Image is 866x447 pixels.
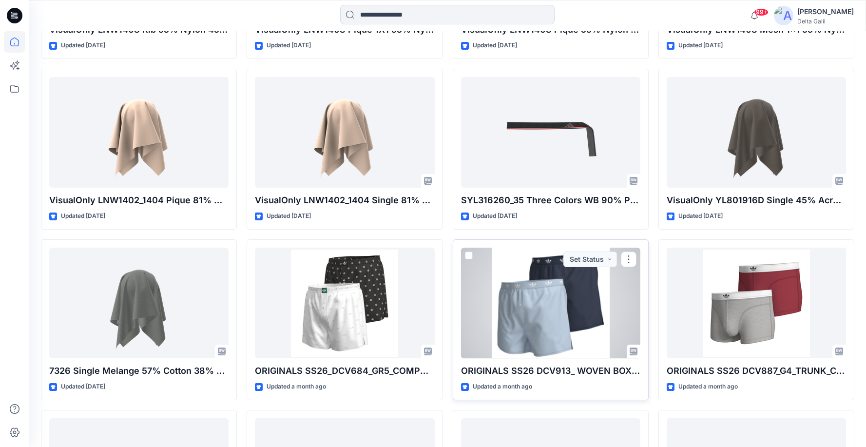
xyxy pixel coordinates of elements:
p: Updated a month ago [678,382,738,392]
a: ORIGINALS SS26 DCV887_G4_TRUNK_COMFORT FLEX COTTON_BODY_V1 [667,248,846,358]
span: 99+ [754,8,769,16]
a: VisualOnly LNW1402_1404 Single 81% Nylon 19% Elastane [255,77,434,188]
a: ORIGINALS SS26_DCV684_GR5_COMPORT CORE COTTON ICON_WOVEN_BOXER [255,248,434,358]
p: Updated [DATE] [473,211,517,221]
p: ORIGINALS SS26 DCV913_ WOVEN BOXER_WAISTBAND_GR5_V1 [461,364,640,378]
p: Updated [DATE] [678,211,723,221]
img: avatar [774,6,793,25]
a: SYL316260_35 Three Colors WB 90% Polyester 10% Spandex 438g [461,77,640,188]
p: ORIGINALS SS26 DCV887_G4_TRUNK_COMFORT FLEX COTTON_BODY_V1 [667,364,846,378]
p: Updated [DATE] [267,211,311,221]
a: VisualOnly LNW1402_1404 Pique 81% Nylon 19% Elastane [49,77,229,188]
p: ORIGINALS SS26_DCV684_GR5_COMPORT CORE COTTON ICON_WOVEN_BOXER [255,364,434,378]
p: Updated a month ago [473,382,532,392]
p: VisualOnly LNW1402_1404 Pique 81% Nylon 19% Elastane [49,194,229,207]
p: Updated [DATE] [61,211,105,221]
p: VisualOnly LNW1402_1404 Single 81% Nylon 19% Elastane [255,194,434,207]
p: 7326 Single Melange 57% Cotton 38% Polyester 5% Elastane 150g [49,364,229,378]
a: 7326 Single Melange 57% Cotton 38% Polyester 5% Elastane 150g [49,248,229,358]
p: Updated [DATE] [678,40,723,51]
p: Updated a month ago [267,382,326,392]
p: Updated [DATE] [61,40,105,51]
div: [PERSON_NAME] [797,6,854,18]
p: Updated [DATE] [267,40,311,51]
p: Updated [DATE] [473,40,517,51]
p: SYL316260_35 Three Colors WB 90% Polyester 10% Spandex 438g [461,194,640,207]
a: VisualOnly YL801916D Single 45% Acryl 34% Recycled Polyester 11% Bamboo 10% Elastane 140g [667,77,846,188]
p: VisualOnly YL801916D Single 45% Acryl 34% Recycled Polyester 11% Bamboo 10% Elastane 140g [667,194,846,207]
a: ORIGINALS SS26 DCV913_ WOVEN BOXER_WAISTBAND_GR5_V1 [461,248,640,358]
div: Delta Galil [797,18,854,25]
p: Updated [DATE] [61,382,105,392]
